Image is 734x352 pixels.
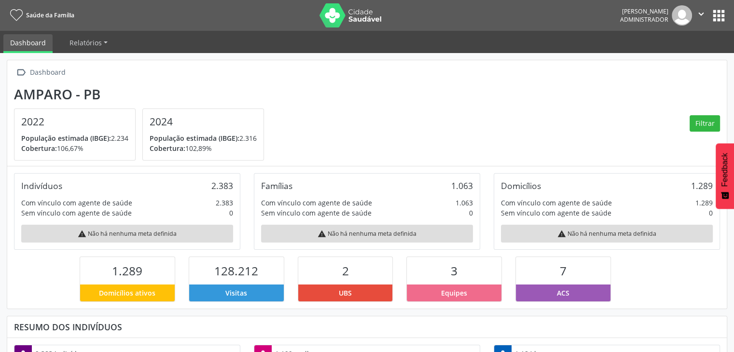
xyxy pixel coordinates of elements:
[26,11,74,19] span: Saúde da Família
[557,230,566,238] i: warning
[501,225,713,243] div: Não há nenhuma meta definida
[695,198,713,208] div: 1.289
[21,134,111,143] span: População estimada (IBGE):
[214,263,258,279] span: 128.212
[150,116,257,128] h4: 2024
[261,208,372,218] div: Sem vínculo com agente de saúde
[261,225,473,243] div: Não há nenhuma meta definida
[501,208,611,218] div: Sem vínculo com agente de saúde
[620,15,668,24] span: Administrador
[21,143,128,153] p: 106,67%
[14,322,720,332] div: Resumo dos indivíduos
[229,208,233,218] div: 0
[150,133,257,143] p: 2.316
[261,180,292,191] div: Famílias
[21,208,132,218] div: Sem vínculo com agente de saúde
[78,230,86,238] i: warning
[501,198,612,208] div: Com vínculo com agente de saúde
[21,116,128,128] h4: 2022
[150,134,239,143] span: População estimada (IBGE):
[211,180,233,191] div: 2.383
[709,208,713,218] div: 0
[14,66,67,80] a:  Dashboard
[441,288,467,298] span: Equipes
[720,153,729,187] span: Feedback
[261,198,372,208] div: Com vínculo com agente de saúde
[28,66,67,80] div: Dashboard
[318,230,326,238] i: warning
[672,5,692,26] img: img
[557,288,569,298] span: ACS
[451,263,457,279] span: 3
[560,263,567,279] span: 7
[469,208,473,218] div: 0
[716,143,734,209] button: Feedback - Mostrar pesquisa
[21,198,132,208] div: Com vínculo com agente de saúde
[3,34,53,53] a: Dashboard
[69,38,102,47] span: Relatórios
[14,66,28,80] i: 
[150,143,257,153] p: 102,89%
[690,115,720,132] button: Filtrar
[620,7,668,15] div: [PERSON_NAME]
[451,180,473,191] div: 1.063
[150,144,185,153] span: Cobertura:
[7,7,74,23] a: Saúde da Família
[225,288,247,298] span: Visitas
[342,263,349,279] span: 2
[63,34,114,51] a: Relatórios
[99,288,155,298] span: Domicílios ativos
[21,144,57,153] span: Cobertura:
[112,263,142,279] span: 1.289
[696,9,706,19] i: 
[691,180,713,191] div: 1.289
[21,225,233,243] div: Não há nenhuma meta definida
[21,180,62,191] div: Indivíduos
[14,86,271,102] div: Amparo - PB
[501,180,541,191] div: Domicílios
[710,7,727,24] button: apps
[456,198,473,208] div: 1.063
[692,5,710,26] button: 
[339,288,352,298] span: UBS
[216,198,233,208] div: 2.383
[21,133,128,143] p: 2.234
